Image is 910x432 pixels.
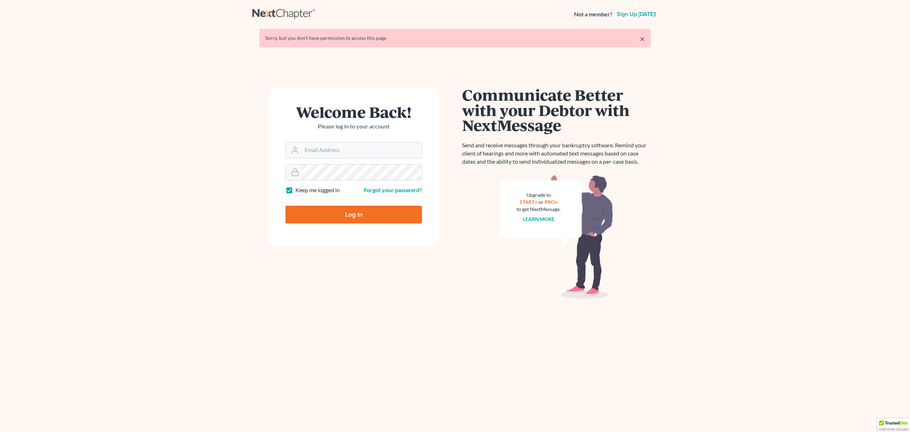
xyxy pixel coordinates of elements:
[523,216,555,222] a: Learn more
[285,206,422,223] input: Log In
[516,206,561,213] div: to get NextMessage.
[516,191,561,199] div: Upgrade to
[265,35,645,42] div: Sorry, but you don't have permission to access this page
[295,186,340,194] label: Keep me logged in
[574,10,612,19] strong: Not a member?
[877,418,910,432] div: TrustedSite Certified
[285,122,422,131] p: Please log in to your account
[499,174,613,299] img: nextmessage_bg-59042aed3d76b12b5cd301f8e5b87938c9018125f34e5fa2b7a6b67550977c72.svg
[545,199,558,205] a: PRO+
[462,87,651,133] h1: Communicate Better with your Debtor with NextMessage
[640,35,645,43] a: ×
[520,199,537,205] a: START+
[462,141,651,166] p: Send and receive messages through your bankruptcy software. Remind your client of hearings and mo...
[615,11,658,17] a: Sign up [DATE]!
[539,199,544,205] span: or
[285,104,422,120] h1: Welcome Back!
[364,186,422,193] a: Forgot your password?
[302,142,422,158] input: Email Address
